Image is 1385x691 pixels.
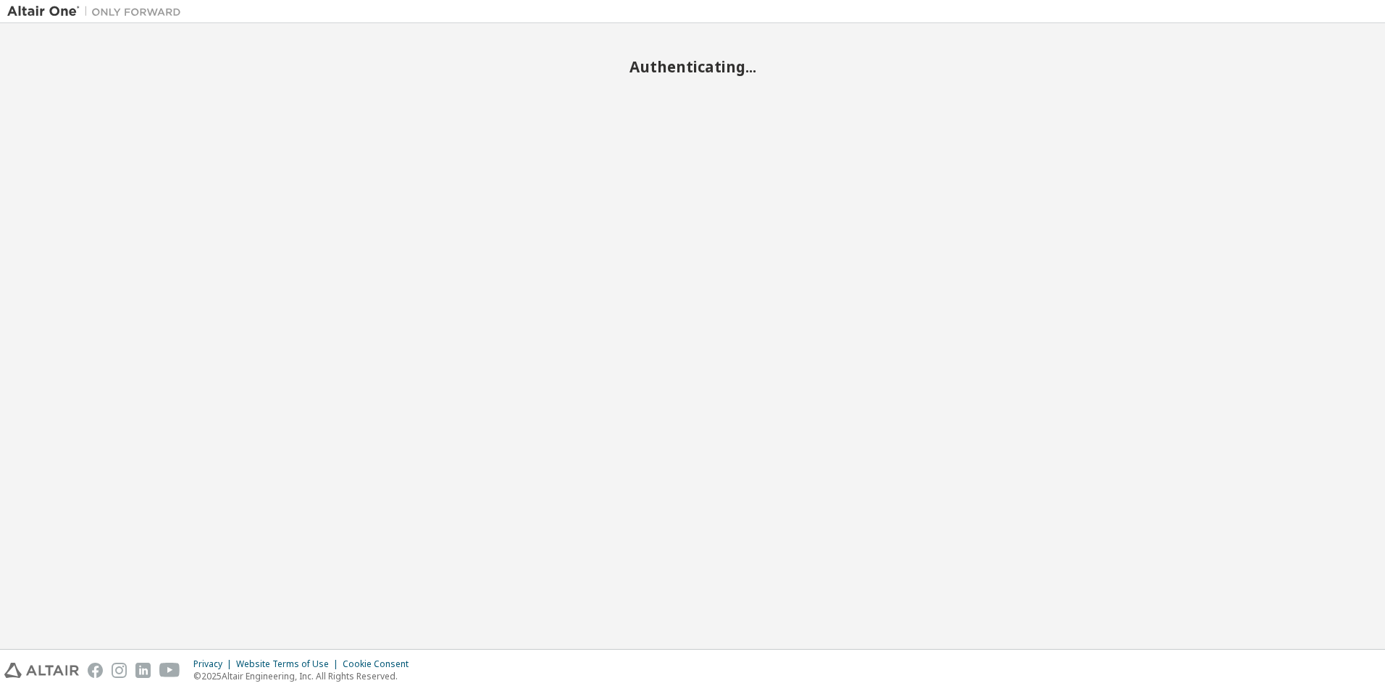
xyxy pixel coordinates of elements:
[7,57,1378,76] h2: Authenticating...
[159,663,180,678] img: youtube.svg
[112,663,127,678] img: instagram.svg
[4,663,79,678] img: altair_logo.svg
[236,658,343,670] div: Website Terms of Use
[343,658,417,670] div: Cookie Consent
[135,663,151,678] img: linkedin.svg
[193,670,417,682] p: © 2025 Altair Engineering, Inc. All Rights Reserved.
[7,4,188,19] img: Altair One
[193,658,236,670] div: Privacy
[88,663,103,678] img: facebook.svg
